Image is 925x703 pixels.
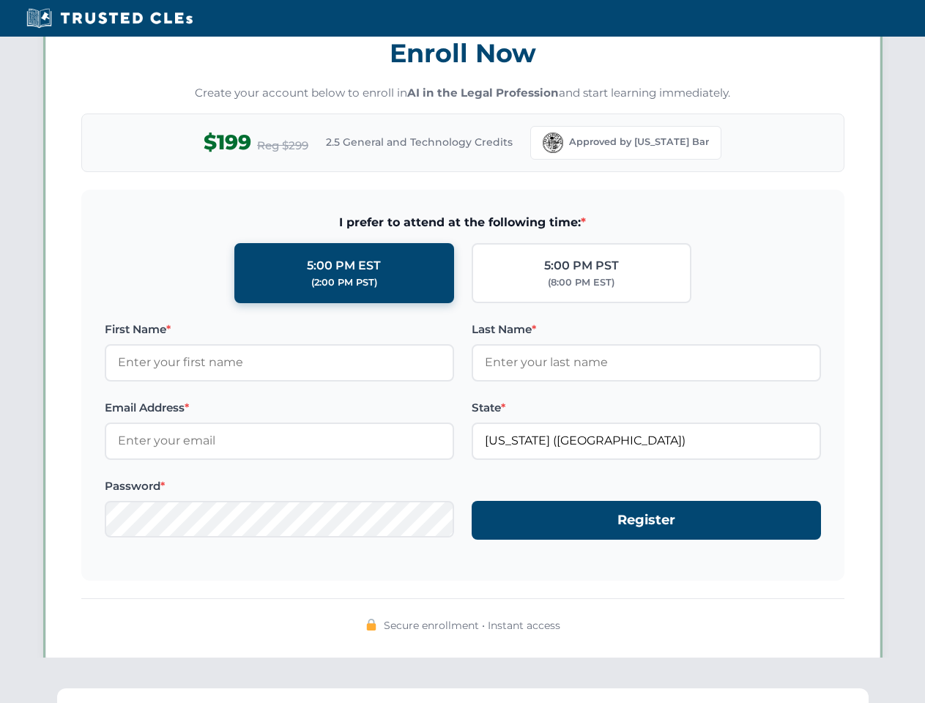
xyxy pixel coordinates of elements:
[472,321,821,338] label: Last Name
[569,135,709,149] span: Approved by [US_STATE] Bar
[311,275,377,290] div: (2:00 PM PST)
[307,256,381,275] div: 5:00 PM EST
[105,344,454,381] input: Enter your first name
[544,256,619,275] div: 5:00 PM PST
[472,399,821,417] label: State
[22,7,197,29] img: Trusted CLEs
[257,137,308,155] span: Reg $299
[105,213,821,232] span: I prefer to attend at the following time:
[81,85,844,102] p: Create your account below to enroll in and start learning immediately.
[472,344,821,381] input: Enter your last name
[407,86,559,100] strong: AI in the Legal Profession
[543,133,563,153] img: Florida Bar
[105,477,454,495] label: Password
[105,321,454,338] label: First Name
[105,423,454,459] input: Enter your email
[326,134,513,150] span: 2.5 General and Technology Credits
[548,275,614,290] div: (8:00 PM EST)
[384,617,560,633] span: Secure enrollment • Instant access
[365,619,377,631] img: 🔒
[105,399,454,417] label: Email Address
[472,501,821,540] button: Register
[81,30,844,76] h3: Enroll Now
[472,423,821,459] input: Florida (FL)
[204,126,251,159] span: $199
